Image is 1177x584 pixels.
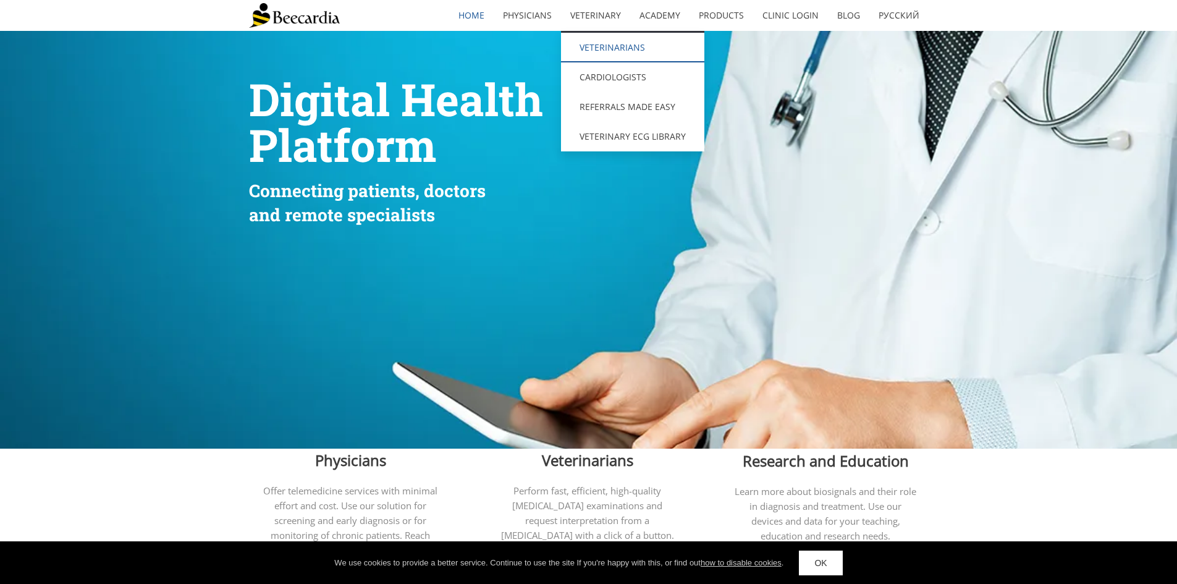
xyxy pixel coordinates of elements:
span: Physicians [315,450,386,470]
div: We use cookies to provide a better service. Continue to use the site If you're happy with this, o... [334,557,783,569]
span: and remote specialists [249,203,435,226]
img: Beecardia [249,3,340,28]
a: Veterinary ECG Library [561,122,704,151]
span: Learn more about biosignals and their role in diagnosis and treatment. Use our devices and data f... [735,485,916,542]
a: how to disable cookies [701,558,782,567]
a: Referrals Made Easy [561,92,704,122]
a: Русский [869,1,929,30]
a: home [449,1,494,30]
a: Blog [828,1,869,30]
a: Cardiologists [561,62,704,92]
a: Clinic Login [753,1,828,30]
a: OK [799,551,842,575]
a: Academy [630,1,690,30]
span: Offer telemedicine services with minimal effort and cost. Use our solution for screening and earl... [263,485,437,571]
span: Research and Education [743,451,909,471]
span: Veterinarians [542,450,633,470]
a: Products [690,1,753,30]
span: Perform fast, efficient, high-quality [MEDICAL_DATA] examinations and request interpretation from... [501,485,674,541]
a: Veterinary [561,1,630,30]
span: Connecting patients, doctors [249,179,486,202]
a: Veterinarians [561,33,704,62]
span: Platform [249,116,436,174]
a: Physicians [494,1,561,30]
span: Digital Health [249,70,543,129]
